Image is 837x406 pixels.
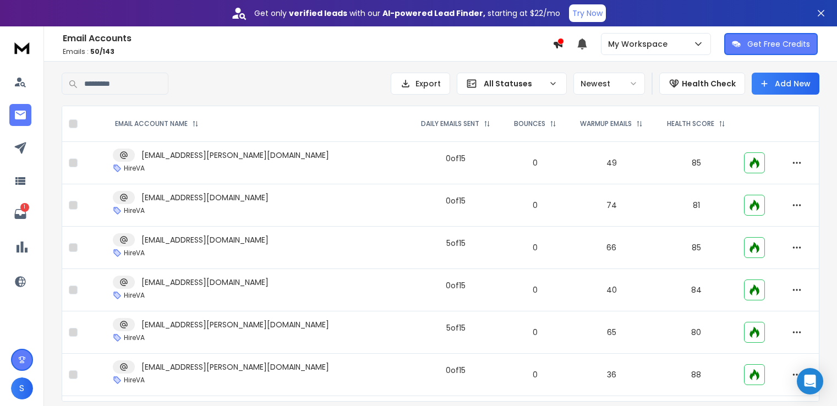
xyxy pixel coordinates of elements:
td: 85 [655,227,738,269]
td: 88 [655,354,738,396]
button: Get Free Credits [724,33,818,55]
p: 1 [20,203,29,212]
button: Newest [573,73,645,95]
div: 0 of 15 [446,365,466,376]
p: Get only with our starting at $22/mo [254,8,560,19]
p: 0 [510,284,561,295]
button: S [11,377,33,399]
td: 65 [568,311,655,354]
img: logo [11,37,33,58]
p: Try Now [572,8,603,19]
p: DAILY EMAILS SENT [421,119,479,128]
button: Export [391,73,450,95]
div: 5 of 15 [446,322,466,333]
button: Add New [752,73,819,95]
p: Health Check [682,78,736,89]
span: 50 / 143 [90,47,114,56]
strong: AI-powered Lead Finder, [382,8,485,19]
p: HireVA [124,291,145,300]
div: Open Intercom Messenger [797,368,823,394]
p: HireVA [124,333,145,342]
p: Emails : [63,47,552,56]
p: [EMAIL_ADDRESS][DOMAIN_NAME] [141,192,269,203]
td: 74 [568,184,655,227]
div: 0 of 15 [446,195,466,206]
p: 0 [510,369,561,380]
td: 36 [568,354,655,396]
p: [EMAIL_ADDRESS][DOMAIN_NAME] [141,234,269,245]
p: 0 [510,157,561,168]
p: HireVA [124,249,145,257]
p: WARMUP EMAILS [580,119,632,128]
p: Get Free Credits [747,39,810,50]
h1: Email Accounts [63,32,552,45]
a: 1 [9,203,31,225]
p: [EMAIL_ADDRESS][DOMAIN_NAME] [141,277,269,288]
td: 84 [655,269,738,311]
p: [EMAIL_ADDRESS][PERSON_NAME][DOMAIN_NAME] [141,150,329,161]
p: HireVA [124,376,145,385]
p: HireVA [124,164,145,173]
div: 0 of 15 [446,153,466,164]
div: EMAIL ACCOUNT NAME [115,119,199,128]
td: 85 [655,142,738,184]
td: 66 [568,227,655,269]
div: 0 of 15 [446,280,466,291]
p: [EMAIL_ADDRESS][PERSON_NAME][DOMAIN_NAME] [141,319,329,330]
p: 0 [510,242,561,253]
button: Health Check [659,73,745,95]
p: My Workspace [608,39,672,50]
td: 40 [568,269,655,311]
td: 49 [568,142,655,184]
p: BOUNCES [514,119,545,128]
p: [EMAIL_ADDRESS][PERSON_NAME][DOMAIN_NAME] [141,361,329,372]
td: 80 [655,311,738,354]
strong: verified leads [289,8,347,19]
p: HireVA [124,206,145,215]
p: 0 [510,327,561,338]
td: 81 [655,184,738,227]
button: Try Now [569,4,606,22]
div: 5 of 15 [446,238,466,249]
p: 0 [510,200,561,211]
p: HEALTH SCORE [667,119,714,128]
p: All Statuses [484,78,544,89]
